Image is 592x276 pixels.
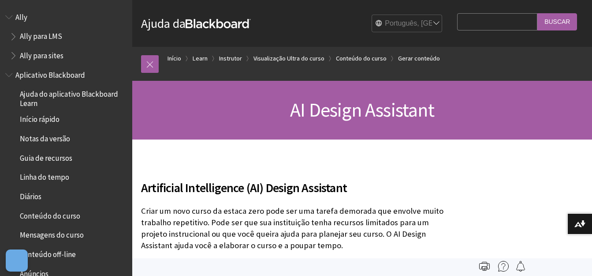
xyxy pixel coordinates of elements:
[5,10,127,63] nav: Book outline for Anthology Ally Help
[20,228,84,240] span: Mensagens do curso
[398,53,440,64] a: Gerar conteúdo
[193,53,208,64] a: Learn
[515,261,526,272] img: Follow this page
[141,15,251,31] a: Ajuda daBlackboard
[20,112,60,124] span: Início rápido
[372,15,443,33] select: Site Language Selector
[290,98,434,122] span: AI Design Assistant
[336,53,387,64] a: Conteúdo do curso
[20,87,126,108] span: Ajuda do aplicativo Blackboard Learn
[20,151,72,163] span: Guia de recursos
[15,68,85,79] span: Aplicativo Blackboard
[20,48,63,60] span: Ally para sites
[20,170,69,182] span: Linha do tempo
[186,19,251,28] strong: Blackboard
[168,53,181,64] a: Início
[479,261,490,272] img: Print
[537,13,577,30] input: Buscar
[498,261,509,272] img: More help
[20,131,70,143] span: Notas da versão
[15,10,27,22] span: Ally
[20,247,76,259] span: Conteúdo off-line
[20,208,80,220] span: Conteúdo do curso
[219,53,242,64] a: Instrutor
[20,29,62,41] span: Ally para LMS
[141,168,453,197] h2: Artificial Intelligence (AI) Design Assistant
[253,53,324,64] a: Visualização Ultra do curso
[6,250,28,272] button: Abrir preferências
[20,189,41,201] span: Diários
[141,205,453,252] p: Criar um novo curso da estaca zero pode ser uma tarefa demorada que envolve muito trabalho repeti...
